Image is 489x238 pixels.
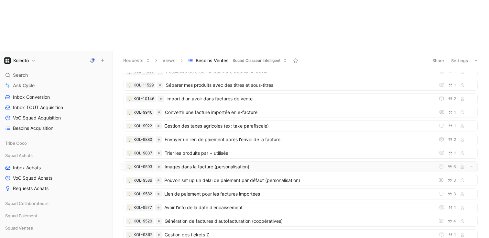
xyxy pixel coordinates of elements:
[134,218,152,224] div: KOL-9520
[124,93,478,104] a: 💡KOL-10146import d'un avoir dans factures de vente2
[127,233,131,237] img: 💡
[134,82,154,88] div: KOL-11529
[3,123,110,133] a: Besoins Acquisition
[453,178,456,182] span: 3
[3,184,110,193] a: Requests Achats
[3,56,37,65] button: KolectoKolecto
[454,151,456,155] span: 1
[447,122,457,130] button: 1
[4,57,11,64] img: Kolecto
[127,97,131,101] img: 💡
[3,223,110,233] div: Squad Ventes
[454,83,456,87] span: 1
[127,152,131,155] img: 💡
[3,151,110,160] div: Squad Achats
[134,136,152,143] div: KOL-9880
[5,152,33,159] span: Squad Achats
[127,165,131,169] img: 💡
[134,177,152,184] div: KOL-9586
[134,204,152,211] div: KOL-9577
[124,120,478,131] a: 💡KOL-9922Gestion des taxes agricoles (ex: taxe parafiscale)1
[134,109,153,116] div: KOL-9940
[127,179,131,183] img: 💡
[164,122,433,130] span: Gestion des taxes agricoles (ex: taxe parafiscale)
[127,205,132,210] button: 💡
[447,82,457,89] button: 1
[447,204,457,211] button: 1
[3,70,110,133] div: Tribe GrowthInbox Lead GenInbox ConversionInbox TOUT AcquisitionVoC Squad AcquisitionBesoins Acqu...
[134,150,152,156] div: KOL-9837
[448,56,471,65] button: Settings
[3,103,110,112] a: Inbox TOUT Acquisition
[134,164,152,170] div: KOL-9593
[164,190,432,198] span: Lien de paiement pour les factures importées
[127,110,132,115] button: 💡
[134,96,154,102] div: KOL-10146
[127,178,132,183] button: 💡
[127,69,132,74] div: 💡
[447,95,457,102] button: 2
[5,225,33,231] span: Squad Ventes
[127,83,132,87] button: 💡
[13,115,61,121] span: VoC Squad Acquisition
[446,190,457,198] button: 3
[446,218,457,225] button: 4
[127,232,132,237] button: 💡
[127,220,131,223] img: 💡
[3,151,110,193] div: Squad AchatsInbox AchatsVoC Squad AchatsRequests Achats
[454,97,456,101] span: 2
[124,188,478,199] a: 💡KOL-9582Lien de paiement pour les factures importées3
[13,71,28,79] span: Search
[127,164,132,169] button: 💡
[196,57,229,64] span: Besoins Ventes
[447,136,457,143] button: 2
[124,161,478,172] a: 💡KOL-9593Images dans la facture (personalisation)6
[124,148,478,159] a: 💡KOL-9837Trier les produits par + utilisés1
[164,176,432,184] span: Pouvoir set up un délai de paiement par défaut (personalisation)
[233,57,280,64] span: Squad Classeur Intelligent
[134,191,152,197] div: KOL-9582
[3,198,110,208] div: Squad Collaborateurs
[3,138,110,148] div: Tribe Coco
[453,192,456,196] span: 3
[124,80,478,91] a: 💡KOL-11529Séparer mes produits avec des titres et sous-titres1
[120,56,153,65] button: Requests
[185,56,290,65] button: Besoins VentesSquad Classeur Intelligent
[3,211,110,221] div: Squad Paiement
[5,140,27,146] span: Tribe Coco
[124,107,478,118] a: 💡KOL-9940Convertir une facture importée en e-facture1
[3,138,110,150] div: Tribe Coco
[454,70,456,74] span: 1
[124,175,478,186] a: 💡KOL-9586Pouvoir set up un délai de paiement par défaut (personalisation)3
[454,124,456,128] span: 1
[124,216,478,227] a: 💡KOL-9520Génération de factures d'autofacturation (coopératives)4
[127,151,132,155] button: 💡
[447,150,457,157] button: 1
[127,124,132,128] div: 💡
[453,165,456,169] span: 6
[127,192,131,196] img: 💡
[165,163,432,171] span: Images dans la facture (personalisation)
[447,109,457,116] button: 1
[127,96,132,101] div: 💡
[165,108,433,116] span: Convertir une facture importée en e-facture
[3,70,110,80] div: Search
[13,82,35,89] span: Ask Cycle
[127,137,132,142] div: 💡
[127,219,132,223] button: 💡
[165,136,432,143] span: Envoyer un lien de paiement après l'envoi de la facture
[165,217,432,225] span: Génération de factures d'autofacturation (coopératives)
[13,164,41,171] span: Inbox Achats
[3,163,110,173] a: Inbox Achats
[127,138,131,142] img: 💡
[164,204,433,211] span: Avoir l'info de la date d'encaissement
[3,92,110,102] a: Inbox Conversion
[3,113,110,123] a: VoC Squad Acquisition
[446,163,457,170] button: 6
